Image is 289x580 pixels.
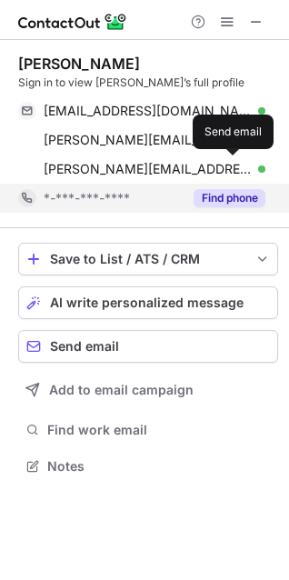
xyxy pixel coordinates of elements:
[18,55,140,73] div: [PERSON_NAME]
[18,75,278,91] div: Sign in to view [PERSON_NAME]’s full profile
[47,458,271,475] span: Notes
[18,374,278,406] button: Add to email campaign
[47,422,271,438] span: Find work email
[50,295,244,310] span: AI write personalized message
[18,330,278,363] button: Send email
[50,339,119,354] span: Send email
[44,103,252,119] span: [EMAIL_ADDRESS][DOMAIN_NAME]
[18,243,278,275] button: save-profile-one-click
[194,189,265,207] button: Reveal Button
[44,161,252,177] span: [PERSON_NAME][EMAIL_ADDRESS][DOMAIN_NAME]
[49,383,194,397] span: Add to email campaign
[18,454,278,479] button: Notes
[18,11,127,33] img: ContactOut v5.3.10
[18,417,278,443] button: Find work email
[44,132,252,148] span: [PERSON_NAME][EMAIL_ADDRESS][DOMAIN_NAME]
[50,252,246,266] div: Save to List / ATS / CRM
[18,286,278,319] button: AI write personalized message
